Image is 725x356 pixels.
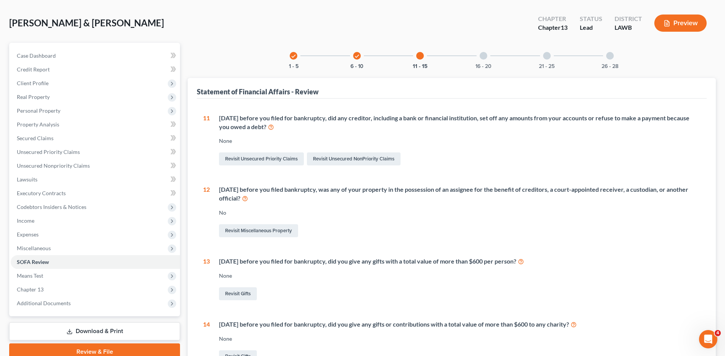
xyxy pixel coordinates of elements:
[17,245,51,251] span: Miscellaneous
[17,217,34,224] span: Income
[615,23,642,32] div: LAWB
[17,286,44,293] span: Chapter 13
[17,80,49,86] span: Client Profile
[602,64,618,69] button: 26 - 28
[615,15,642,23] div: District
[219,152,304,165] a: Revisit Unsecured Priority Claims
[17,135,54,141] span: Secured Claims
[538,15,568,23] div: Chapter
[580,23,602,32] div: Lead
[17,176,37,183] span: Lawsuits
[17,300,71,306] span: Additional Documents
[654,15,707,32] button: Preview
[197,87,319,96] div: Statement of Financial Affairs - Review
[291,53,296,59] i: check
[11,159,180,173] a: Unsecured Nonpriority Claims
[580,15,602,23] div: Status
[11,49,180,63] a: Case Dashboard
[9,322,180,340] a: Download & Print
[11,118,180,131] a: Property Analysis
[203,185,210,239] div: 12
[17,259,49,265] span: SOFA Review
[11,255,180,269] a: SOFA Review
[17,272,43,279] span: Means Test
[219,287,257,300] a: Revisit Gifts
[289,64,298,69] button: 1 - 5
[17,162,90,169] span: Unsecured Nonpriority Claims
[17,66,50,73] span: Credit Report
[17,107,60,114] span: Personal Property
[219,137,701,145] div: None
[219,257,701,266] div: [DATE] before you filed for bankruptcy, did you give any gifts with a total value of more than $6...
[219,272,701,280] div: None
[17,190,66,196] span: Executory Contracts
[413,64,428,69] button: 11 - 15
[538,23,568,32] div: Chapter
[17,121,59,128] span: Property Analysis
[307,152,401,165] a: Revisit Unsecured NonPriority Claims
[17,94,50,100] span: Real Property
[11,186,180,200] a: Executory Contracts
[219,224,298,237] a: Revisit Miscellaneous Property
[203,114,210,167] div: 11
[9,17,164,28] span: [PERSON_NAME] & [PERSON_NAME]
[350,64,363,69] button: 6 - 10
[539,64,555,69] button: 21 - 25
[715,330,721,336] span: 4
[475,64,491,69] button: 16 - 20
[11,131,180,145] a: Secured Claims
[11,63,180,76] a: Credit Report
[219,335,701,343] div: None
[354,53,360,59] i: check
[219,185,701,203] div: [DATE] before you filed bankruptcy, was any of your property in the possession of an assignee for...
[219,209,701,217] div: No
[11,145,180,159] a: Unsecured Priority Claims
[203,257,210,302] div: 13
[699,330,717,348] iframe: Intercom live chat
[17,149,80,155] span: Unsecured Priority Claims
[561,24,568,31] span: 13
[219,320,701,329] div: [DATE] before you filed for bankruptcy, did you give any gifts or contributions with a total valu...
[219,114,701,131] div: [DATE] before you filed for bankruptcy, did any creditor, including a bank or financial instituti...
[17,231,39,238] span: Expenses
[11,173,180,186] a: Lawsuits
[17,204,86,210] span: Codebtors Insiders & Notices
[17,52,56,59] span: Case Dashboard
